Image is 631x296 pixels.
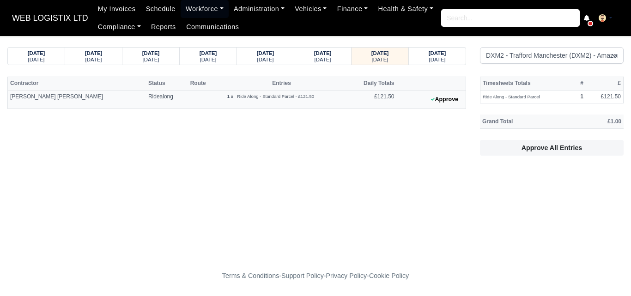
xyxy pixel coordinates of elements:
small: [DATE] [315,57,331,62]
strong: [DATE] [28,50,45,56]
strong: [DATE] [429,50,446,56]
th: Daily Totals [346,76,396,90]
strong: [DATE] [314,50,332,56]
td: [PERSON_NAME] [PERSON_NAME] [8,91,146,109]
strong: [DATE] [200,50,217,56]
th: Entries [217,76,346,90]
iframe: Chat Widget [585,252,631,296]
td: £121.50 [586,91,624,103]
small: [DATE] [28,57,45,62]
strong: [DATE] [257,50,274,56]
small: [DATE] [372,57,388,62]
th: Status [146,76,188,90]
th: £ [586,76,624,90]
small: [DATE] [200,57,217,62]
div: - - - [52,271,579,281]
th: Contractor [8,76,146,90]
th: Timesheets Totals [480,76,574,90]
strong: [DATE] [85,50,103,56]
a: Support Policy [281,272,324,279]
button: Approve [426,93,463,106]
small: [DATE] [257,57,274,62]
a: Privacy Policy [326,272,367,279]
strong: [DATE] [142,50,160,56]
strong: 1 [580,93,583,100]
small: [DATE] [429,57,446,62]
strong: [DATE] [371,50,389,56]
td: Ridealong [146,91,188,109]
small: [DATE] [85,57,102,62]
th: £1.00 [574,115,624,128]
input: Search... [441,9,580,27]
a: Reports [146,18,181,36]
th: Grand Total [480,115,574,128]
small: [DATE] [143,57,159,62]
th: Route [188,76,217,90]
a: Communications [181,18,244,36]
strong: 1 x [227,94,233,99]
a: Compliance [93,18,146,36]
a: Cookie Policy [369,272,409,279]
th: # [574,76,586,90]
a: Terms & Conditions [222,272,279,279]
small: Ride Along - Standard Parcel [483,94,540,99]
td: £121.50 [346,91,396,109]
button: Approve All Entries [480,140,624,156]
a: WEB LOGISTIX LTD [7,9,93,27]
small: Ride Along - Standard Parcel - £121.50 [237,94,314,99]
